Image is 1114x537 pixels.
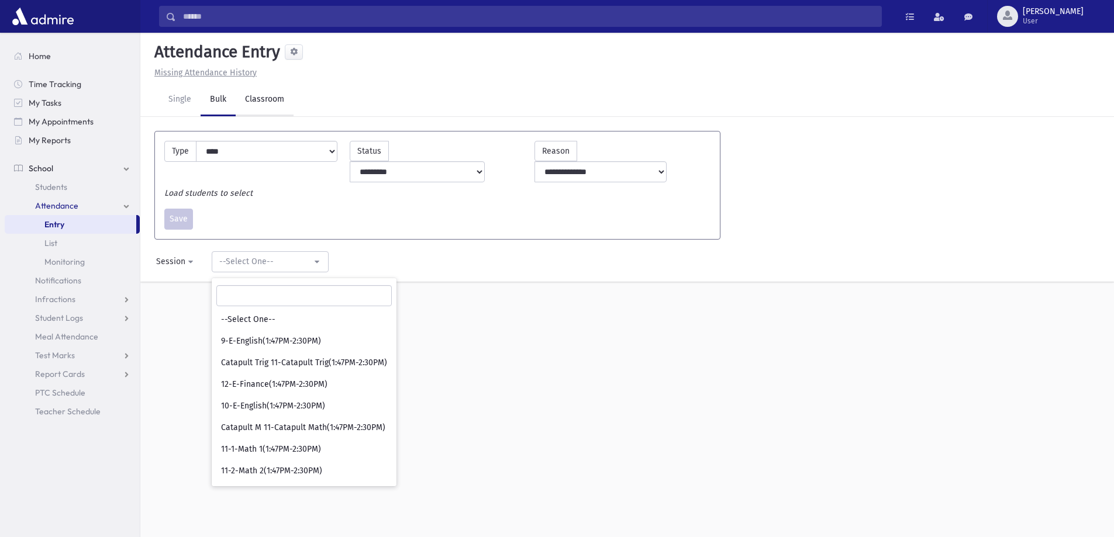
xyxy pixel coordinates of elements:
span: List [44,238,57,248]
a: PTC Schedule [5,383,140,402]
a: My Tasks [5,93,140,112]
label: Status [350,141,389,161]
span: Students [35,182,67,192]
span: Catapult Trig 11-Catapult Trig(1:47PM-2:30PM) [221,357,387,369]
span: Teacher Schedule [35,406,101,417]
a: Meal Attendance [5,327,140,346]
a: Teacher Schedule [5,402,140,421]
label: Reason [534,141,577,161]
span: Report Cards [35,369,85,379]
a: Student Logs [5,309,140,327]
span: --Select One-- [221,314,275,325]
span: My Appointments [29,116,94,127]
a: Attendance [5,196,140,215]
u: Missing Attendance History [154,68,257,78]
input: Search [216,285,392,306]
a: Test Marks [5,346,140,365]
span: Test Marks [35,350,75,361]
span: School [29,163,53,174]
span: Student Logs [35,313,83,323]
button: --Select One-- [212,251,329,272]
a: Notifications [5,271,140,290]
a: Single [159,84,201,116]
span: Attendance [35,200,78,211]
button: Session [149,251,202,272]
span: Catapult M 11-Catapult Math(1:47PM-2:30PM) [221,422,385,434]
a: Home [5,47,140,65]
span: Home [29,51,51,61]
a: Monitoring [5,252,140,271]
span: 11-1-Math 1(1:47PM-2:30PM) [221,444,321,455]
a: List [5,234,140,252]
div: Load students to select [158,187,716,199]
span: 11-2-Math 2(1:47PM-2:30PM) [221,465,322,477]
input: Search [176,6,881,27]
span: 12-E-Finance(1:47PM-2:30PM) [221,379,327,390]
div: --Select One-- [219,255,312,268]
a: Report Cards [5,365,140,383]
a: My Reports [5,131,140,150]
span: Notifications [35,275,81,286]
img: AdmirePro [9,5,77,28]
a: School [5,159,140,178]
span: User [1023,16,1084,26]
a: Time Tracking [5,75,140,93]
a: Entry [5,215,136,234]
span: [PERSON_NAME] [1023,7,1084,16]
span: Entry [44,219,64,230]
a: Bulk [201,84,236,116]
h5: Attendance Entry [150,42,280,62]
span: My Tasks [29,98,61,108]
span: 10-E-English(1:47PM-2:30PM) [221,400,325,412]
span: My Reports [29,135,71,145]
a: Missing Attendance History [150,68,257,78]
button: Save [164,209,193,230]
span: Infractions [35,294,75,304]
span: PTC Schedule [35,387,85,398]
a: Classroom [236,84,294,116]
span: 9-E-English(1:47PM-2:30PM) [221,335,321,347]
a: My Appointments [5,112,140,131]
a: Students [5,178,140,196]
a: Infractions [5,290,140,309]
span: Time Tracking [29,79,81,89]
span: Meal Attendance [35,331,98,342]
div: Session [156,255,185,268]
label: Type [164,141,196,162]
span: Monitoring [44,257,85,267]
